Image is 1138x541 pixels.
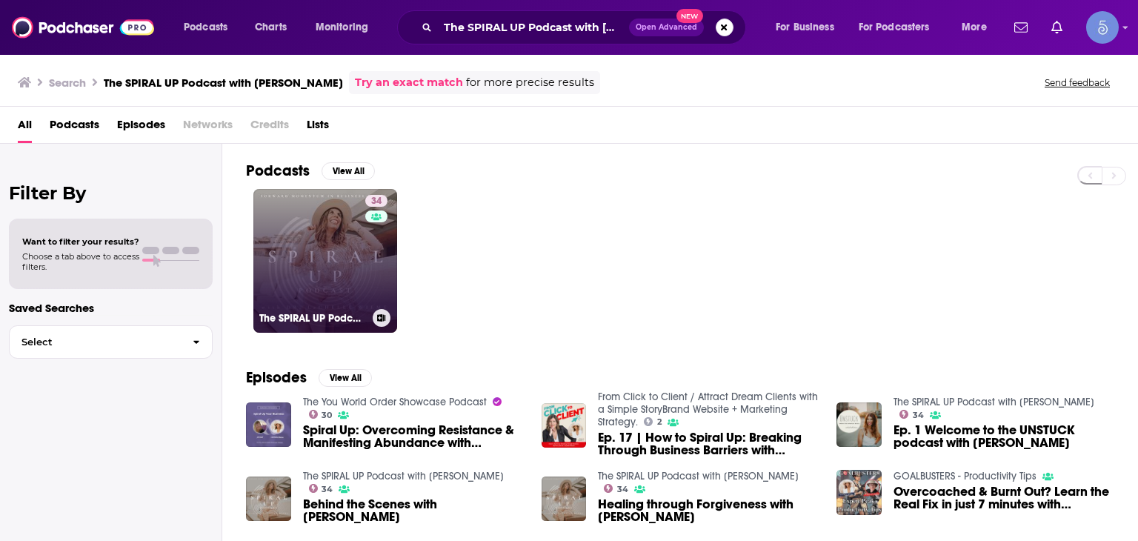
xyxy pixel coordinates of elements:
[894,485,1114,511] a: Overcoached & Burnt Out? Learn the Real Fix in just 7 minutes with LaChelle Wieme
[303,396,487,408] a: The You World Order Showcase Podcast
[598,431,819,457] a: Ep. 17 | How to Spiral Up: Breaking Through Business Barriers with Dr. LaChelle Wieme
[676,9,703,23] span: New
[1086,11,1119,44] img: User Profile
[307,113,329,143] a: Lists
[894,485,1114,511] span: Overcoached & Burnt Out? Learn the Real Fix in just 7 minutes with [PERSON_NAME]
[542,403,587,448] img: Ep. 17 | How to Spiral Up: Breaking Through Business Barriers with Dr. LaChelle Wieme
[962,17,987,38] span: More
[245,16,296,39] a: Charts
[849,16,951,39] button: open menu
[255,17,287,38] span: Charts
[644,417,662,426] a: 2
[1008,15,1034,40] a: Show notifications dropdown
[316,17,368,38] span: Monitoring
[22,236,139,247] span: Want to filter your results?
[246,162,310,180] h2: Podcasts
[22,251,139,272] span: Choose a tab above to access filters.
[836,402,882,448] img: Ep. 1 Welcome to the UNSTUCK podcast with LaChelle Wieme
[303,498,524,523] span: Behind the Scenes with [PERSON_NAME]
[246,162,375,180] a: PodcastsView All
[438,16,629,39] input: Search podcasts, credits, & more...
[1045,15,1068,40] a: Show notifications dropdown
[859,17,930,38] span: For Podcasters
[305,16,387,39] button: open menu
[776,17,834,38] span: For Business
[104,76,343,90] h3: The SPIRAL UP Podcast with [PERSON_NAME]
[184,17,227,38] span: Podcasts
[10,337,181,347] span: Select
[598,498,819,523] a: Healing through Forgiveness with LaChelle Wieme
[913,412,924,419] span: 34
[309,484,333,493] a: 34
[253,189,397,333] a: 34The SPIRAL UP Podcast with [PERSON_NAME]
[365,195,387,207] a: 34
[598,431,819,457] span: Ep. 17 | How to Spiral Up: Breaking Through Business Barriers with [PERSON_NAME]
[259,312,367,325] h3: The SPIRAL UP Podcast with [PERSON_NAME]
[250,113,289,143] span: Credits
[173,16,247,39] button: open menu
[319,369,372,387] button: View All
[12,13,154,42] img: Podchaser - Follow, Share and Rate Podcasts
[598,391,818,428] a: From Click to Client / Attract Dream Clients with a Simple StoryBrand Website + Marketing Strategy.
[9,301,213,315] p: Saved Searches
[246,477,291,522] img: Behind the Scenes with LaChelle Wieme
[411,10,760,44] div: Search podcasts, credits, & more...
[636,24,697,31] span: Open Advanced
[629,19,704,36] button: Open AdvancedNew
[246,368,307,387] h2: Episodes
[303,470,504,482] a: The SPIRAL UP Podcast with LaChelle Wieme
[49,76,86,90] h3: Search
[836,470,882,515] img: Overcoached & Burnt Out? Learn the Real Fix in just 7 minutes with LaChelle Wieme
[355,74,463,91] a: Try an exact match
[9,325,213,359] button: Select
[322,486,333,493] span: 34
[303,498,524,523] a: Behind the Scenes with LaChelle Wieme
[9,182,213,204] h2: Filter By
[322,162,375,180] button: View All
[894,424,1114,449] a: Ep. 1 Welcome to the UNSTUCK podcast with LaChelle Wieme
[951,16,1005,39] button: open menu
[542,477,587,522] img: Healing through Forgiveness with LaChelle Wieme
[617,486,628,493] span: 34
[598,470,799,482] a: The SPIRAL UP Podcast with LaChelle Wieme
[303,424,524,449] a: Spiral Up: Overcoming Resistance & Manifesting Abundance with Dr. LaChelle Wieme
[598,498,819,523] span: Healing through Forgiveness with [PERSON_NAME]
[1086,11,1119,44] button: Show profile menu
[117,113,165,143] a: Episodes
[246,368,372,387] a: EpisodesView All
[246,402,291,448] img: Spiral Up: Overcoming Resistance & Manifesting Abundance with Dr. LaChelle Wieme
[1086,11,1119,44] span: Logged in as Spiral5-G1
[50,113,99,143] a: Podcasts
[466,74,594,91] span: for more precise results
[322,412,332,419] span: 30
[1040,76,1114,89] button: Send feedback
[303,424,524,449] span: Spiral Up: Overcoming Resistance & Manifesting Abundance with [PERSON_NAME]
[604,484,628,493] a: 34
[657,419,662,425] span: 2
[894,470,1036,482] a: GOALBUSTERS - Productivity Tips
[894,396,1094,408] a: The SPIRAL UP Podcast with LaChelle Wieme
[183,113,233,143] span: Networks
[18,113,32,143] a: All
[765,16,853,39] button: open menu
[309,410,333,419] a: 30
[894,424,1114,449] span: Ep. 1 Welcome to the UNSTUCK podcast with [PERSON_NAME]
[371,194,382,209] span: 34
[899,410,924,419] a: 34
